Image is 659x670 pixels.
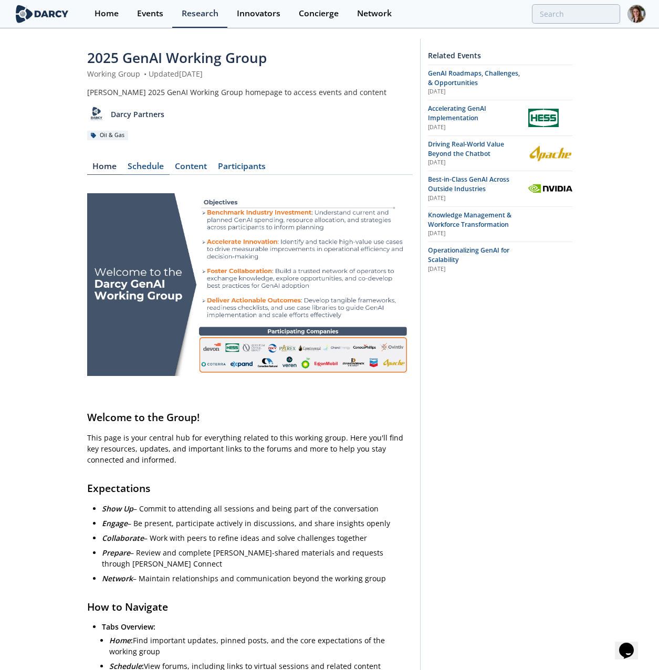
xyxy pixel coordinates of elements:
span: Accelerating GenAI Implementation [428,104,486,122]
em: Network [102,573,133,583]
div: Participants [213,162,271,175]
a: Best-in-Class GenAI Across Outside Industries [DATE] NVIDIA [428,175,572,203]
div: [DATE] [428,229,521,238]
div: Working Group Updated [DATE] [87,68,413,79]
li: – Work with peers to refine ideas and solve challenges together [102,532,405,543]
strong: Welcome to the Group! [87,410,200,424]
a: Operationalizing GenAI for Scalability [DATE] [428,246,572,274]
div: Related Events [428,46,572,65]
span: 2025 GenAI Working Group [87,48,267,67]
div: Content [170,162,213,175]
span: • [142,69,149,79]
div: Home [95,9,119,18]
a: GenAI Roadmaps, Challenges, & Opportunities [DATE] [428,69,572,97]
img: Profile [627,5,646,23]
div: [DATE] [428,159,521,167]
div: [DATE] [428,194,521,203]
div: [DATE] [428,88,521,96]
img: Hess Corporation [528,109,559,127]
em: Engage [102,518,128,528]
div: Schedule [122,162,170,175]
span: Best-in-Class GenAI Across Outside Industries [428,175,509,193]
div: [DATE] [428,265,521,274]
em: Prepare [102,548,130,558]
a: Accelerating GenAI Implementation [DATE] Hess Corporation [428,104,572,132]
strong: How to Navigate [87,600,168,614]
li: – Review and complete [PERSON_NAME]-shared materials and requests through [PERSON_NAME] Connect [102,547,405,569]
div: Oil & Gas [87,131,129,140]
span: Knowledge Management & Workforce Transformation [428,211,511,229]
div: Innovators [237,9,280,18]
p: Darcy Partners [111,109,164,120]
img: Apache Corporation [528,144,572,162]
div: Concierge [299,9,339,18]
a: Knowledge Management & Workforce Transformation [DATE] [428,211,572,238]
div: Home [87,162,122,175]
strong: Tabs Overview: [102,622,155,632]
img: logo-wide.svg [14,5,71,23]
em: Home [109,635,131,645]
em: Show Up [102,504,133,514]
a: Driving Real-World Value Beyond the Chatbot [DATE] Apache Corporation [428,140,572,167]
strong: Expectations [87,481,150,495]
div: Research [182,9,218,18]
img: NVIDIA [528,184,572,193]
p: This page is your central hub for everything related to this working group. Here you'll find key ... [87,432,413,476]
iframe: chat widget [615,628,648,659]
span: Driving Real-World Value Beyond the Chatbot [428,140,504,158]
em: Collaborate [102,533,144,543]
li: – Commit to attending all sessions and being part of the conversation [102,503,405,514]
li: Find important updates, pinned posts, and the core expectations of the working group [109,635,398,657]
img: Image [87,193,413,376]
li: – Maintain relationships and communication beyond the working group [102,573,405,595]
div: Events [137,9,163,18]
input: Advanced Search [532,4,620,24]
div: [PERSON_NAME] 2025 GenAI Working Group homepage to access events and content [87,87,413,98]
div: Network [357,9,392,18]
span: GenAI Roadmaps, Challenges, & Opportunities [428,69,520,87]
li: – Be present, participate actively in discussions, and share insights openly [102,518,405,529]
div: [DATE] [428,123,521,132]
span: Operationalizing GenAI for Scalability [428,246,509,264]
strong: : [109,635,133,645]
